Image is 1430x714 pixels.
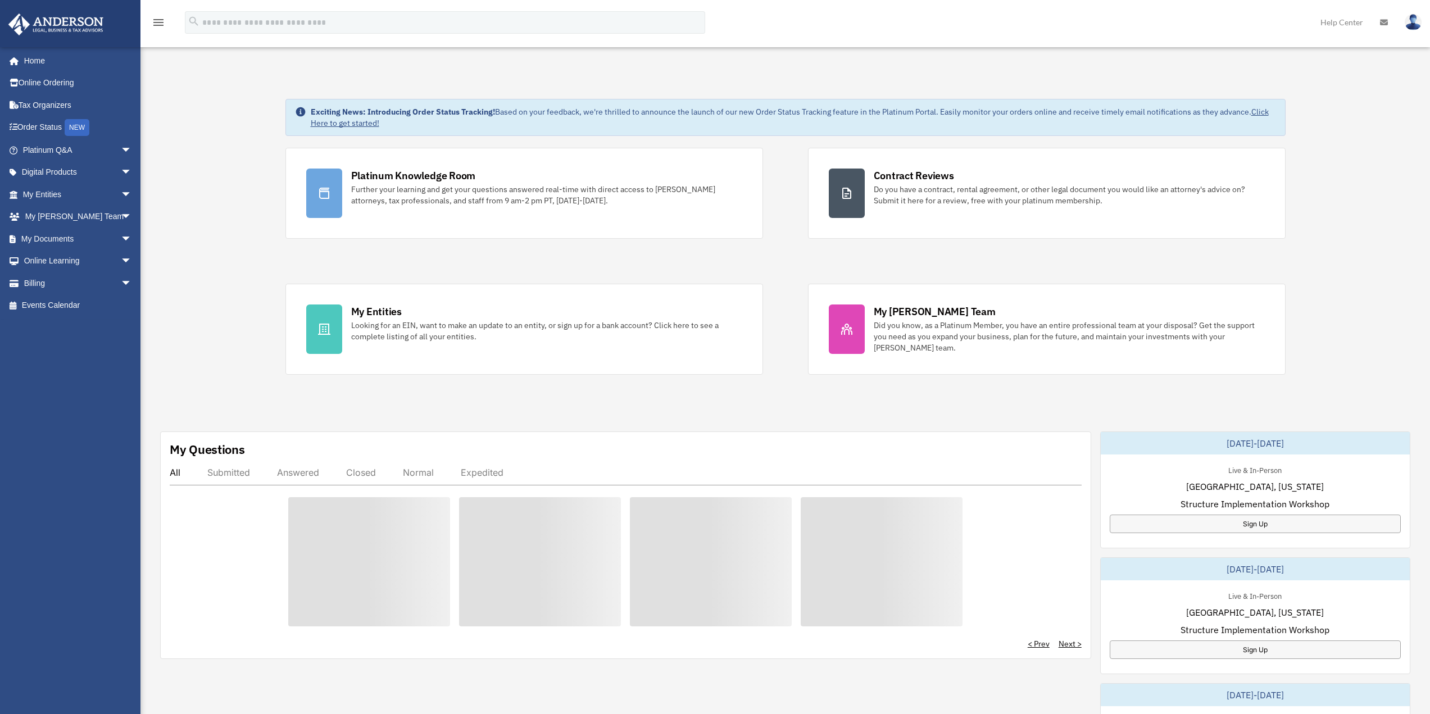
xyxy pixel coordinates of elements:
span: arrow_drop_down [121,139,143,162]
div: Did you know, as a Platinum Member, you have an entire professional team at your disposal? Get th... [874,320,1265,353]
img: Anderson Advisors Platinum Portal [5,13,107,35]
div: [DATE]-[DATE] [1101,558,1410,580]
a: My [PERSON_NAME] Team Did you know, as a Platinum Member, you have an entire professional team at... [808,284,1286,375]
strong: Exciting News: Introducing Order Status Tracking! [311,107,495,117]
div: Normal [403,467,434,478]
a: Tax Organizers [8,94,149,116]
a: Platinum Knowledge Room Further your learning and get your questions answered real-time with dire... [285,148,763,239]
a: Billingarrow_drop_down [8,272,149,294]
div: Expedited [461,467,503,478]
span: Structure Implementation Workshop [1181,623,1329,636]
span: arrow_drop_down [121,228,143,251]
a: Events Calendar [8,294,149,317]
div: Looking for an EIN, want to make an update to an entity, or sign up for a bank account? Click her... [351,320,742,342]
a: Order StatusNEW [8,116,149,139]
img: User Pic [1405,14,1422,30]
div: Further your learning and get your questions answered real-time with direct access to [PERSON_NAM... [351,184,742,206]
a: Contract Reviews Do you have a contract, rental agreement, or other legal document you would like... [808,148,1286,239]
span: arrow_drop_down [121,183,143,206]
a: menu [152,20,165,29]
div: All [170,467,180,478]
div: Answered [277,467,319,478]
div: [DATE]-[DATE] [1101,432,1410,454]
div: My Questions [170,441,245,458]
i: menu [152,16,165,29]
i: search [188,15,200,28]
div: [DATE]-[DATE] [1101,684,1410,706]
a: Next > [1059,638,1082,649]
span: [GEOGRAPHIC_DATA], [US_STATE] [1186,480,1324,493]
span: arrow_drop_down [121,250,143,273]
div: Submitted [207,467,250,478]
a: Platinum Q&Aarrow_drop_down [8,139,149,161]
a: My Entitiesarrow_drop_down [8,183,149,206]
a: Online Learningarrow_drop_down [8,250,149,272]
div: Contract Reviews [874,169,954,183]
a: My Entities Looking for an EIN, want to make an update to an entity, or sign up for a bank accoun... [285,284,763,375]
a: Sign Up [1110,515,1401,533]
div: Closed [346,467,376,478]
span: arrow_drop_down [121,206,143,229]
div: Live & In-Person [1219,589,1291,601]
div: Platinum Knowledge Room [351,169,476,183]
a: Online Ordering [8,72,149,94]
a: Sign Up [1110,640,1401,659]
span: [GEOGRAPHIC_DATA], [US_STATE] [1186,606,1324,619]
span: Structure Implementation Workshop [1181,497,1329,511]
a: Click Here to get started! [311,107,1269,128]
div: Do you have a contract, rental agreement, or other legal document you would like an attorney's ad... [874,184,1265,206]
span: arrow_drop_down [121,272,143,295]
span: arrow_drop_down [121,161,143,184]
div: My Entities [351,304,402,319]
a: Digital Productsarrow_drop_down [8,161,149,184]
a: My Documentsarrow_drop_down [8,228,149,250]
div: NEW [65,119,89,136]
a: Home [8,49,143,72]
a: < Prev [1028,638,1050,649]
div: Based on your feedback, we're thrilled to announce the launch of our new Order Status Tracking fe... [311,106,1276,129]
div: Live & In-Person [1219,463,1291,475]
a: My [PERSON_NAME] Teamarrow_drop_down [8,206,149,228]
div: My [PERSON_NAME] Team [874,304,996,319]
